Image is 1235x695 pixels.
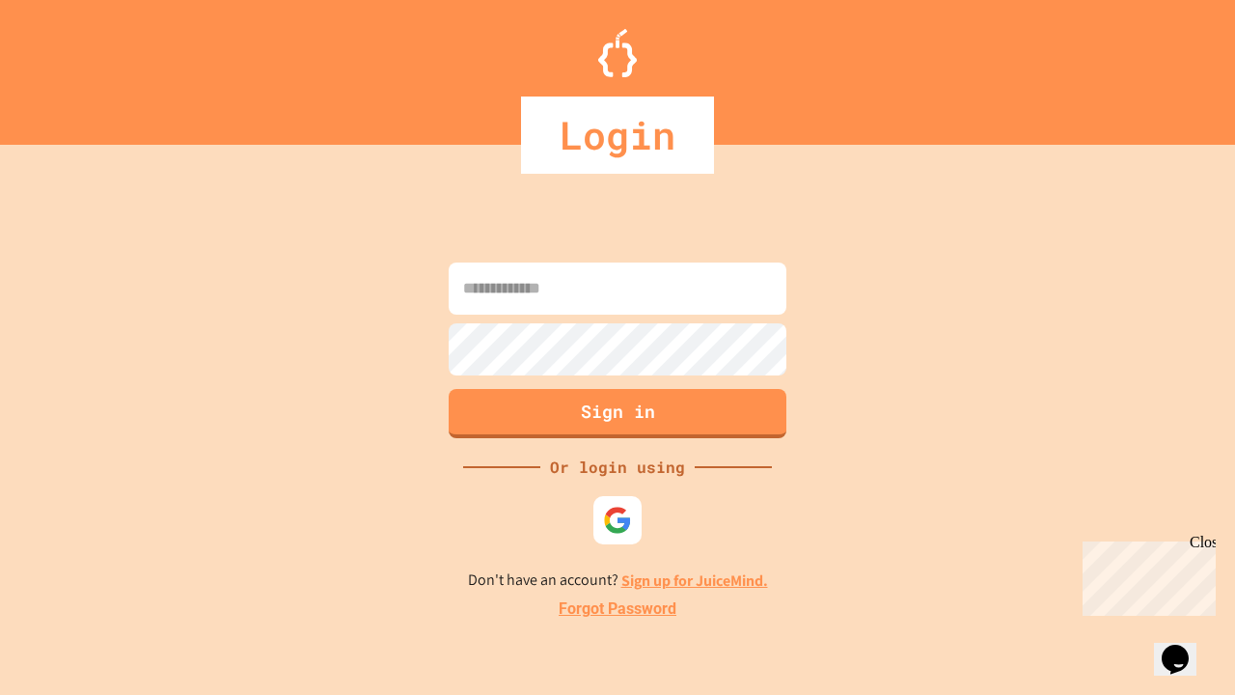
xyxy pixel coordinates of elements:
img: google-icon.svg [603,506,632,535]
div: Login [521,97,714,174]
img: Logo.svg [598,29,637,77]
div: Or login using [540,456,695,479]
iframe: chat widget [1154,618,1216,676]
iframe: chat widget [1075,534,1216,616]
button: Sign in [449,389,786,438]
p: Don't have an account? [468,569,768,593]
a: Forgot Password [559,598,676,621]
div: Chat with us now!Close [8,8,133,123]
a: Sign up for JuiceMind. [621,570,768,591]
